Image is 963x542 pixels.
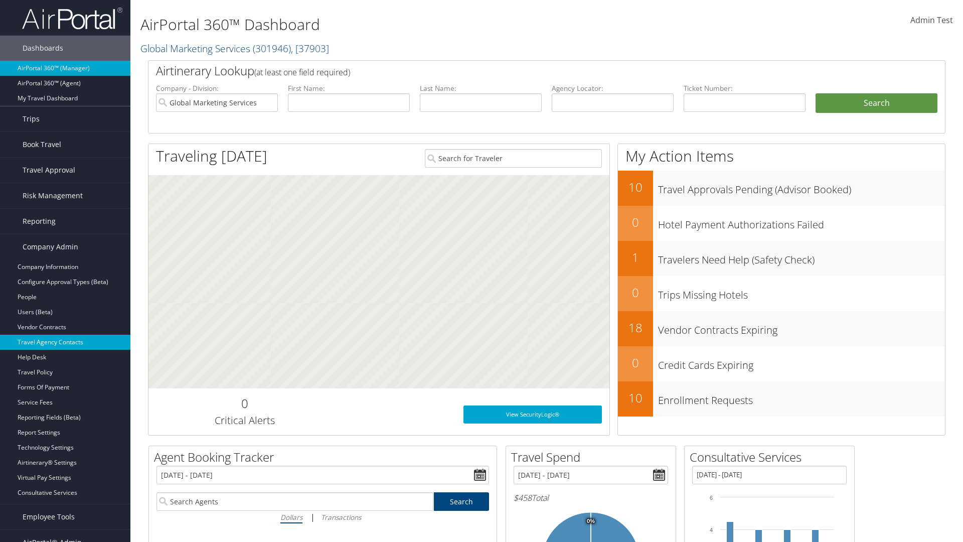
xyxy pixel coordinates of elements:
h1: AirPortal 360™ Dashboard [140,14,682,35]
a: View SecurityLogic® [463,405,602,424]
a: Admin Test [910,5,953,36]
span: Trips [23,106,40,131]
span: Dashboards [23,36,63,61]
span: , [ 37903 ] [291,42,329,55]
h3: Critical Alerts [156,414,333,428]
h2: 1 [618,249,653,266]
input: Search Agents [156,492,433,511]
a: Global Marketing Services [140,42,329,55]
span: Book Travel [23,132,61,157]
h6: Total [514,492,668,503]
a: 10Enrollment Requests [618,381,945,417]
h1: My Action Items [618,146,945,167]
span: Company Admin [23,234,78,259]
input: Search for Traveler [425,149,602,168]
a: 18Vendor Contracts Expiring [618,311,945,346]
h3: Credit Cards Expiring [658,353,945,372]
h2: 10 [618,389,653,406]
div: | [156,511,489,523]
img: airportal-logo.png [22,7,122,30]
h3: Trips Missing Hotels [658,283,945,302]
tspan: 6 [710,495,713,501]
span: Risk Management [23,183,83,208]
h2: Consultative Services [690,449,854,466]
label: Ticket Number: [684,83,806,93]
h2: 0 [618,284,653,301]
a: 0Credit Cards Expiring [618,346,945,381]
span: ( 301946 ) [253,42,291,55]
a: Search [434,492,490,511]
h3: Travelers Need Help (Safety Check) [658,248,945,267]
a: 10Travel Approvals Pending (Advisor Booked) [618,171,945,206]
i: Transactions [321,512,361,522]
a: 0Hotel Payment Authorizations Failed [618,206,945,241]
a: 1Travelers Need Help (Safety Check) [618,241,945,276]
label: Last Name: [420,83,542,93]
button: Search [816,93,937,113]
h2: 0 [618,214,653,231]
h3: Travel Approvals Pending (Advisor Booked) [658,178,945,197]
h1: Traveling [DATE] [156,146,267,167]
h3: Enrollment Requests [658,388,945,408]
label: Company - Division: [156,83,278,93]
span: Employee Tools [23,504,75,529]
h2: 10 [618,179,653,196]
tspan: 0% [587,518,595,524]
h3: Hotel Payment Authorizations Failed [658,213,945,232]
span: Travel Approval [23,158,75,183]
span: Reporting [23,209,56,234]
a: 0Trips Missing Hotels [618,276,945,311]
i: Dollars [280,512,302,522]
h2: Travel Spend [511,449,676,466]
span: (at least one field required) [254,67,350,78]
h2: 18 [618,319,653,336]
label: Agency Locator: [552,83,674,93]
h2: 0 [618,354,653,371]
span: Admin Test [910,15,953,26]
tspan: 4 [710,527,713,533]
h3: Vendor Contracts Expiring [658,318,945,337]
h2: Airtinerary Lookup [156,62,871,79]
h2: 0 [156,395,333,412]
h2: Agent Booking Tracker [154,449,497,466]
label: First Name: [288,83,410,93]
span: $458 [514,492,532,503]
